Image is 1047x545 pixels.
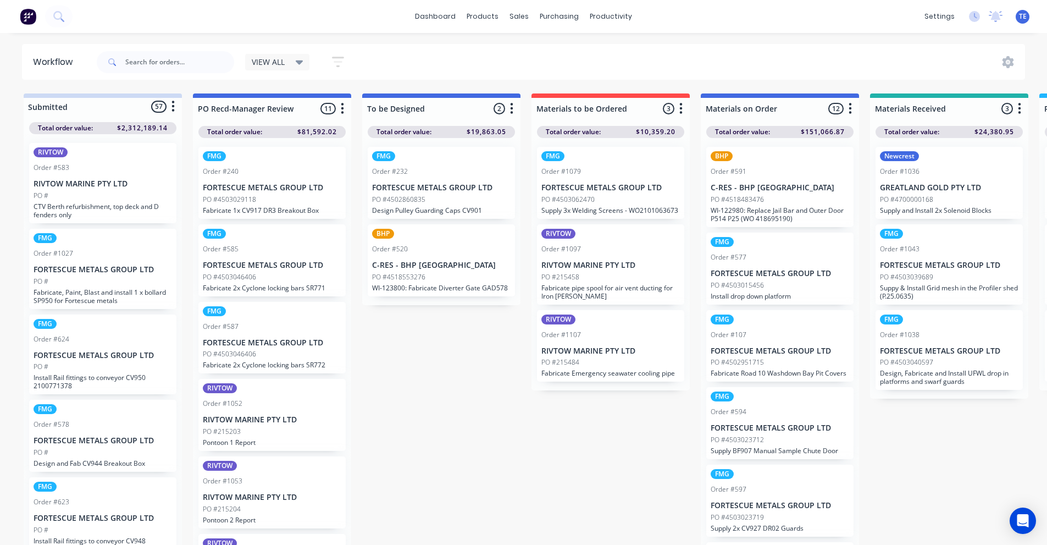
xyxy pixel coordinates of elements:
[372,195,425,205] p: PO #4502860835
[34,514,172,523] p: FORTESCUE METALS GROUP LTD
[372,151,395,161] div: FMG
[203,493,341,502] p: RIVTOW MARINE PTY LTD
[711,315,734,324] div: FMG
[711,357,764,367] p: PO #4502951715
[711,513,764,522] p: PO #4503023719
[541,183,680,192] p: FORTESCUE METALS GROUP LTD
[198,456,346,529] div: RIVTOWOrder #1053RIVTOW MARINE PTY LTDPO #215204Pontoon 2 Report
[884,127,939,137] span: Total order value:
[34,448,48,458] p: PO #
[34,319,57,329] div: FMG
[711,392,734,401] div: FMG
[711,435,764,445] p: PO #4503023712
[203,399,242,409] div: Order #1052
[715,127,770,137] span: Total order value:
[541,272,579,282] p: PO #215458
[880,229,903,239] div: FMG
[34,288,172,305] p: Fabricate, Paint, Blast and install 1 x bollard SP950 for Fortescue metals
[541,195,595,205] p: PO #4503062470
[29,143,176,223] div: RIVTOWOrder #583RIVTOW MARINE PTY LTDPO #CTV Berth refurbishment, top deck and D fenders only
[880,272,933,282] p: PO #4503039689
[372,261,511,270] p: C-RES - BHP [GEOGRAPHIC_DATA]
[706,465,854,537] div: FMGOrder #597FORTESCUE METALS GROUP LTDPO #4503023719Supply 2x CV927 DR02 Guards
[876,224,1023,305] div: FMGOrder #1043FORTESCUE METALS GROUP LTDPO #4503039689Suppy & Install Grid mesh in the Profiler s...
[203,206,341,214] p: Fabricate 1x CV917 DR3 Breakout Box
[541,284,680,300] p: Fabricate pipe spool for air vent ducting for Iron [PERSON_NAME]
[541,229,575,239] div: RIVTOW
[34,459,172,467] p: Design and Fab CV944 Breakout Box
[34,351,172,360] p: FORTESCUE METALS GROUP LTD
[203,383,237,393] div: RIVTOW
[711,292,849,300] p: Install drop down platform
[34,334,69,344] div: Order #624
[203,306,226,316] div: FMG
[711,237,734,247] div: FMG
[880,167,919,177] div: Order #1036
[711,183,849,192] p: C-RES - BHP [GEOGRAPHIC_DATA]
[203,284,341,292] p: Fabricate 2x Cyclone locking bars SR771
[534,8,584,25] div: purchasing
[34,249,73,258] div: Order #1027
[203,195,256,205] p: PO #4503029118
[880,346,1018,356] p: FORTESCUE METALS GROUP LTD
[34,525,48,535] p: PO #
[198,147,346,219] div: FMGOrder #240FORTESCUE METALS GROUP LTDPO #4503029118Fabricate 1x CV917 DR3 Breakout Box
[198,302,346,374] div: FMGOrder #587FORTESCUE METALS GROUP LTDPO #4503046406Fabricate 2x Cyclone locking bars SR772
[880,330,919,340] div: Order #1038
[198,379,346,451] div: RIVTOWOrder #1052RIVTOW MARINE PTY LTDPO #215203Pontoon 1 Report
[372,183,511,192] p: FORTESCUE METALS GROUP LTD
[372,244,408,254] div: Order #520
[711,501,849,510] p: FORTESCUE METALS GROUP LTD
[372,272,425,282] p: PO #4518553276
[711,407,746,417] div: Order #594
[880,261,1018,270] p: FORTESCUE METALS GROUP LTD
[368,224,515,296] div: BHPOrder #520C-RES - BHP [GEOGRAPHIC_DATA]PO #4518553276WI-123800: Fabricate Diverter Gate GAD578
[372,167,408,177] div: Order #232
[34,202,172,219] p: CTV Berth refurbishment, top deck and D fenders only
[34,420,69,430] div: Order #578
[504,8,534,25] div: sales
[34,373,172,390] p: Install Rail fittings to conveyor CV950 2100771378
[1019,12,1027,21] span: TE
[297,127,337,137] span: $81,592.02
[372,206,511,214] p: Design Pulley Guarding Caps CV901
[880,195,933,205] p: PO #4700000168
[34,362,48,372] p: PO #
[541,261,680,270] p: RIVTOW MARINE PTY LTD
[880,151,919,161] div: Newcrest
[541,330,581,340] div: Order #1107
[880,284,1018,300] p: Suppy & Install Grid mesh in the Profiler shed (P.25.0635)
[203,151,226,161] div: FMG
[34,436,172,445] p: FORTESCUE METALS GROUP LTD
[711,346,849,356] p: FORTESCUE METALS GROUP LTD
[203,516,341,524] p: Pontoon 2 Report
[203,338,341,348] p: FORTESCUE METALS GROUP LTD
[880,244,919,254] div: Order #1043
[29,315,176,395] div: FMGOrder #624FORTESCUE METALS GROUP LTDPO #Install Rail fittings to conveyor CV950 2100771378
[880,357,933,367] p: PO #4503040597
[34,233,57,243] div: FMG
[20,8,36,25] img: Factory
[34,404,57,414] div: FMG
[117,123,168,133] span: $2,312,189.14
[711,269,849,278] p: FORTESCUE METALS GROUP LTD
[34,277,48,287] p: PO #
[34,265,172,274] p: FORTESCUE METALS GROUP LTD
[372,229,394,239] div: BHP
[467,127,506,137] span: $19,863.05
[34,482,57,492] div: FMG
[880,206,1018,214] p: Supply and Install 2x Solenoid Blocks
[368,147,515,219] div: FMGOrder #232FORTESCUE METALS GROUP LTDPO #4502860835Design Pulley Guarding Caps CV901
[584,8,638,25] div: productivity
[711,151,733,161] div: BHP
[880,183,1018,192] p: GREATLAND GOLD PTY LTD
[711,485,746,494] div: Order #597
[203,272,256,282] p: PO #4503046406
[546,127,601,137] span: Total order value:
[541,167,581,177] div: Order #1079
[34,191,48,201] p: PO #
[203,322,239,332] div: Order #587
[372,284,511,292] p: WI-123800: Fabricate Diverter Gate GAD578
[706,147,854,227] div: BHPOrder #591C-RES - BHP [GEOGRAPHIC_DATA]PO #4518483476WI-122980: Replace Jail Bar and Outer Doo...
[252,56,285,68] span: VIEW ALL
